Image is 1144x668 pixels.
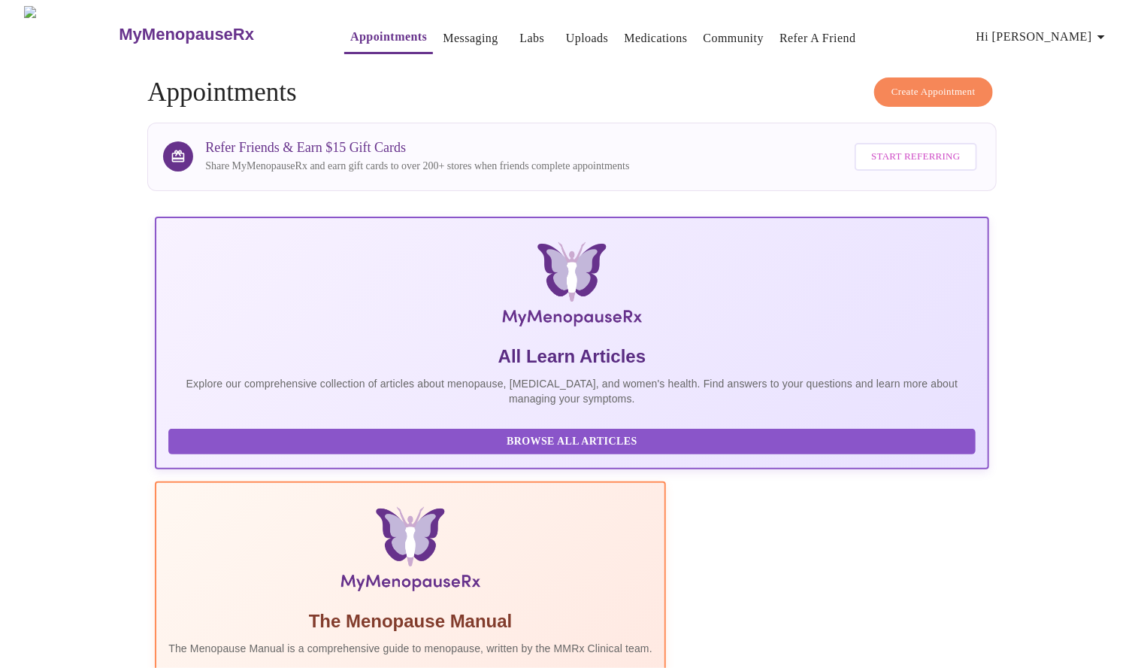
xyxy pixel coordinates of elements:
[294,242,850,332] img: MyMenopauseRx Logo
[560,23,615,53] button: Uploads
[205,140,629,156] h3: Refer Friends & Earn $15 Gift Cards
[519,28,544,49] a: Labs
[168,429,975,455] button: Browse All Articles
[773,23,862,53] button: Refer a Friend
[437,23,504,53] button: Messaging
[618,23,693,53] button: Medications
[168,434,979,447] a: Browse All Articles
[168,376,975,406] p: Explore our comprehensive collection of articles about menopause, [MEDICAL_DATA], and women's hea...
[24,6,117,62] img: MyMenopauseRx Logo
[168,609,652,633] h5: The Menopause Manual
[871,148,960,165] span: Start Referring
[704,28,764,49] a: Community
[851,135,980,178] a: Start Referring
[779,28,856,49] a: Refer a Friend
[970,22,1116,52] button: Hi [PERSON_NAME]
[874,77,993,107] button: Create Appointment
[119,25,254,44] h3: MyMenopauseRx
[245,507,575,597] img: Menopause Manual
[698,23,770,53] button: Community
[183,433,960,451] span: Browse All Articles
[205,159,629,174] p: Share MyMenopauseRx and earn gift cards to over 200+ stores when friends complete appointments
[855,143,976,171] button: Start Referring
[147,77,996,108] h4: Appointments
[168,641,652,656] p: The Menopause Manual is a comprehensive guide to menopause, written by the MMRx Clinical team.
[624,28,687,49] a: Medications
[344,22,433,54] button: Appointments
[350,26,427,47] a: Appointments
[168,345,975,369] h5: All Learn Articles
[508,23,556,53] button: Labs
[117,8,314,61] a: MyMenopauseRx
[976,26,1110,47] span: Hi [PERSON_NAME]
[566,28,609,49] a: Uploads
[443,28,498,49] a: Messaging
[891,83,976,101] span: Create Appointment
